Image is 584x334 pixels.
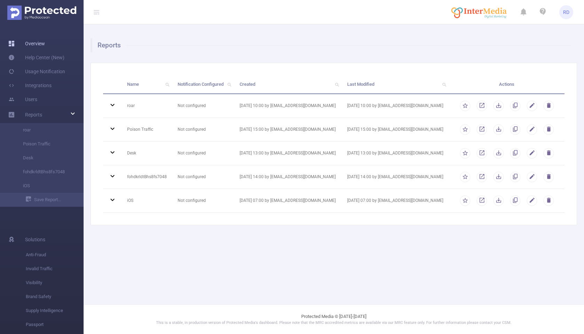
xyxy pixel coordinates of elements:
td: [DATE] 10:00 by [EMAIL_ADDRESS][DOMAIN_NAME] [342,94,449,118]
td: [DATE] 07:00 by [EMAIL_ADDRESS][DOMAIN_NAME] [234,189,342,213]
td: iOS [122,189,172,213]
td: Not configured [172,142,234,165]
a: iOS [14,179,75,193]
td: [DATE] 14:00 by [EMAIL_ADDRESS][DOMAIN_NAME] [342,165,449,189]
footer: Protected Media © [DATE]-[DATE] [84,304,584,334]
i: icon: search [163,75,172,93]
span: Notification Configured [178,82,224,87]
td: [DATE] 14:00 by [EMAIL_ADDRESS][DOMAIN_NAME] [234,165,342,189]
a: Users [8,92,37,106]
a: Overview [8,37,45,51]
span: Actions [499,82,514,87]
span: Created [240,82,255,87]
img: Protected Media [7,6,76,20]
td: roar [122,94,172,118]
i: icon: search [439,75,449,93]
a: Poison Traffic [14,137,75,151]
span: Solutions [25,233,45,246]
td: Desk [122,142,172,165]
span: Passport [26,318,84,332]
a: fohdkrldtBhs8fs7048 [14,165,75,179]
td: Not configured [172,118,234,142]
a: Usage Notification [8,64,65,78]
td: [DATE] 13:00 by [EMAIL_ADDRESS][DOMAIN_NAME] [342,142,449,165]
td: [DATE] 13:00 by [EMAIL_ADDRESS][DOMAIN_NAME] [234,142,342,165]
span: Anti-Fraud [26,248,84,262]
td: [DATE] 15:00 by [EMAIL_ADDRESS][DOMAIN_NAME] [342,118,449,142]
span: Reports [25,112,42,117]
a: Help Center (New) [8,51,64,64]
a: Desk [14,151,75,165]
span: Supply Intelligence [26,304,84,318]
span: Brand Safety [26,290,84,304]
a: Integrations [8,78,52,92]
a: Save Report... [26,193,84,207]
span: Last Modified [347,82,374,87]
td: [DATE] 07:00 by [EMAIL_ADDRESS][DOMAIN_NAME] [342,189,449,213]
i: icon: search [225,75,234,93]
td: Not configured [172,189,234,213]
h1: Reports [91,38,571,52]
span: Invalid Traffic [26,262,84,276]
p: This is a stable, in production version of Protected Media's dashboard. Please note that the MRC ... [101,320,567,326]
span: RD [563,5,569,19]
span: Visibility [26,276,84,290]
td: Poison Traffic [122,118,172,142]
a: Reports [25,108,42,122]
td: [DATE] 10:00 by [EMAIL_ADDRESS][DOMAIN_NAME] [234,94,342,118]
td: fohdkrldtBhs8fs7048 [122,165,172,189]
i: icon: search [332,75,342,93]
td: [DATE] 15:00 by [EMAIL_ADDRESS][DOMAIN_NAME] [234,118,342,142]
a: roar [14,123,75,137]
td: Not configured [172,94,234,118]
span: Name [127,82,139,87]
td: Not configured [172,165,234,189]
